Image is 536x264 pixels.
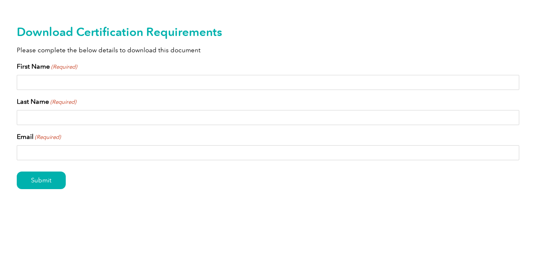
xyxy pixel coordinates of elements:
span: (Required) [34,133,61,141]
span: (Required) [50,98,77,106]
p: Please complete the below details to download this document [17,46,519,55]
span: (Required) [51,63,77,71]
label: Last Name [17,97,76,107]
input: Submit [17,172,66,189]
label: Email [17,132,61,142]
label: First Name [17,62,77,72]
h2: Download Certification Requirements [17,25,519,38]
